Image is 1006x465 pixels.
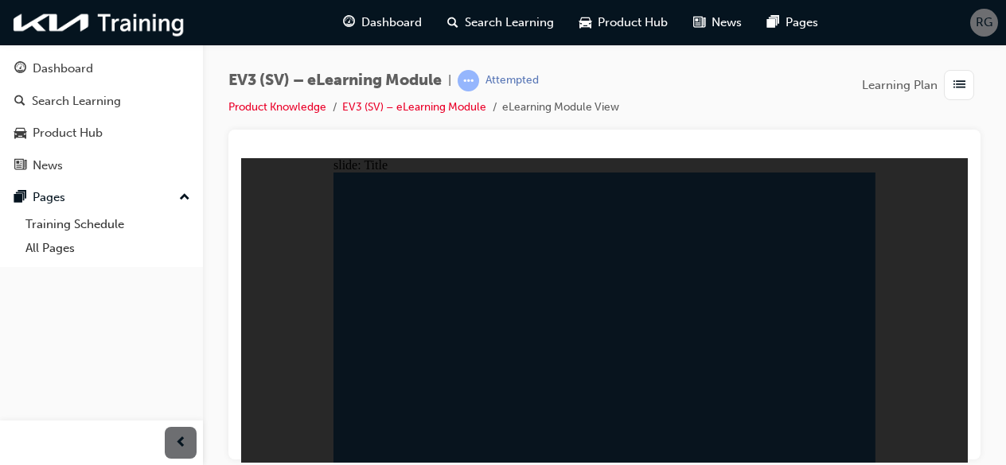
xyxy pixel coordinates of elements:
div: Attempted [485,73,539,88]
a: News [6,151,197,180]
a: All Pages [19,236,197,261]
button: Pages [6,183,197,212]
span: learningRecordVerb_ATTEMPT-icon [458,70,479,91]
span: up-icon [179,188,190,208]
span: Search Learning [465,14,554,32]
a: Product Hub [6,118,197,148]
a: search-iconSearch Learning [435,6,567,39]
a: guage-iconDashboard [330,6,435,39]
span: Dashboard [361,14,422,32]
div: Product Hub [33,124,103,142]
div: Search Learning [32,92,121,110]
span: news-icon [693,13,705,33]
span: EV3 (SV) – eLearning Module [228,72,442,90]
li: eLearning Module View [502,99,619,117]
a: EV3 (SV) – eLearning Module [342,100,486,114]
a: Dashboard [6,54,197,83]
button: DashboardSearch LearningProduct HubNews [6,51,197,183]
a: Training Schedule [19,212,197,237]
a: pages-iconPages [754,6,831,39]
button: RG [970,9,998,37]
span: search-icon [447,13,458,33]
span: search-icon [14,95,25,109]
span: Learning Plan [862,76,938,95]
span: guage-icon [14,62,26,76]
a: news-iconNews [680,6,754,39]
span: car-icon [579,13,591,33]
span: news-icon [14,159,26,173]
span: guage-icon [343,13,355,33]
a: Search Learning [6,87,197,116]
span: prev-icon [175,433,187,453]
span: car-icon [14,126,26,141]
span: pages-icon [14,191,26,205]
div: Pages [33,188,65,207]
div: News [33,157,63,175]
span: Product Hub [598,14,668,32]
span: list-icon [953,76,965,95]
div: Dashboard [33,60,93,78]
span: RG [976,14,992,32]
img: kia-training [8,6,191,39]
span: News [712,14,742,32]
a: Product Knowledge [228,100,326,114]
span: pages-icon [767,13,779,33]
button: Learning Plan [862,70,981,100]
span: | [448,72,451,90]
span: Pages [786,14,818,32]
a: car-iconProduct Hub [567,6,680,39]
